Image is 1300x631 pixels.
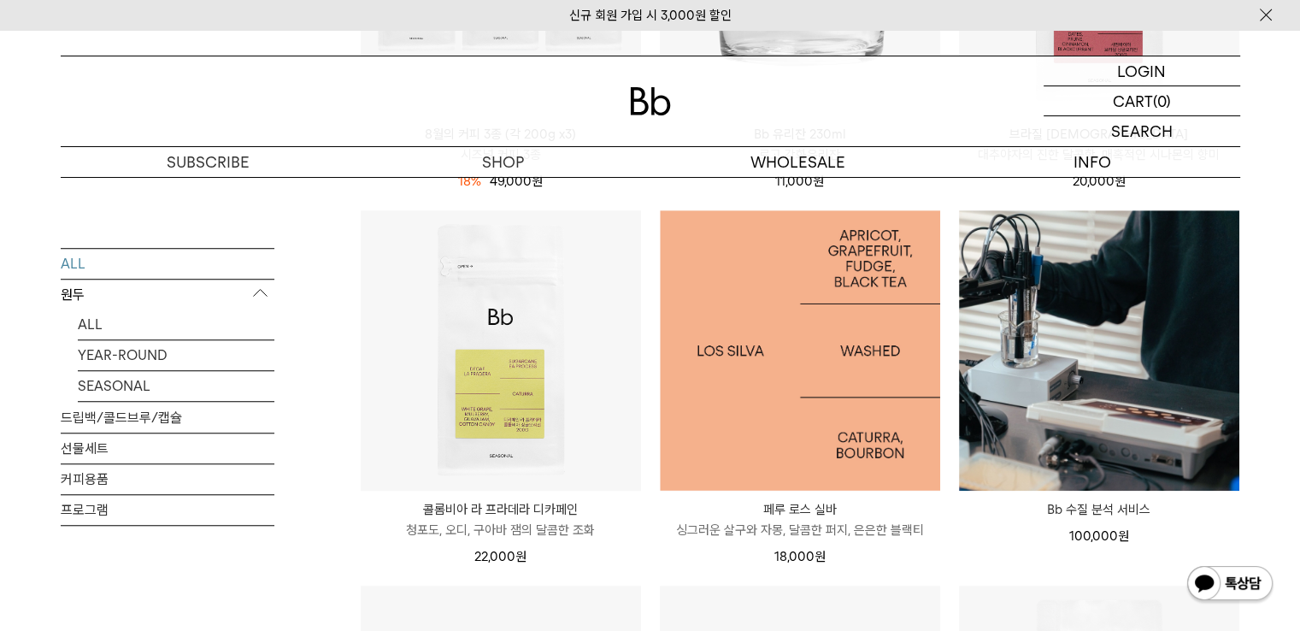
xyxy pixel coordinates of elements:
a: CART (0) [1044,86,1240,116]
p: 콜롬비아 라 프라데라 디카페인 [361,499,641,520]
a: YEAR-ROUND [78,340,274,370]
a: 드립백/콜드브루/캡슐 [61,403,274,433]
img: 1000000480_add2_053.jpg [660,210,940,491]
p: (0) [1153,86,1171,115]
p: WHOLESALE [650,147,945,177]
a: SUBSCRIBE [61,147,356,177]
a: SHOP [356,147,650,177]
span: 100,000 [1069,528,1129,544]
span: 18,000 [774,549,826,564]
img: 카카오톡 채널 1:1 채팅 버튼 [1185,564,1274,605]
a: ALL [78,310,274,339]
a: Bb 수질 분석 서비스 [959,499,1239,520]
span: 11,000 [775,174,824,189]
a: 페루 로스 실바 [660,210,940,491]
a: 페루 로스 실바 싱그러운 살구와 자몽, 달콤한 퍼지, 은은한 블랙티 [660,499,940,540]
span: 원 [1118,528,1129,544]
p: INFO [945,147,1240,177]
a: 프로그램 [61,495,274,525]
p: 원두 [61,280,274,310]
img: Bb 수질 분석 서비스 [959,210,1239,491]
a: 콜롬비아 라 프라데라 디카페인 청포도, 오디, 구아바 잼의 달콤한 조화 [361,499,641,540]
span: 원 [813,174,824,189]
p: SEARCH [1111,116,1173,146]
img: 로고 [630,87,671,115]
span: 원 [1115,174,1126,189]
span: 원 [515,549,526,564]
a: 커피용품 [61,464,274,494]
p: 싱그러운 살구와 자몽, 달콤한 퍼지, 은은한 블랙티 [660,520,940,540]
p: CART [1113,86,1153,115]
a: SEASONAL [78,371,274,401]
a: LOGIN [1044,56,1240,86]
p: 청포도, 오디, 구아바 잼의 달콤한 조화 [361,520,641,540]
a: ALL [61,249,274,279]
p: LOGIN [1117,56,1166,86]
span: 22,000 [474,549,526,564]
a: 선물세트 [61,433,274,463]
span: 49,000 [490,174,543,189]
img: 콜롬비아 라 프라데라 디카페인 [361,210,641,491]
p: 페루 로스 실바 [660,499,940,520]
span: 원 [532,174,543,189]
a: 신규 회원 가입 시 3,000원 할인 [569,8,732,23]
div: 18% [458,171,481,192]
span: 20,000 [1073,174,1126,189]
span: 원 [815,549,826,564]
